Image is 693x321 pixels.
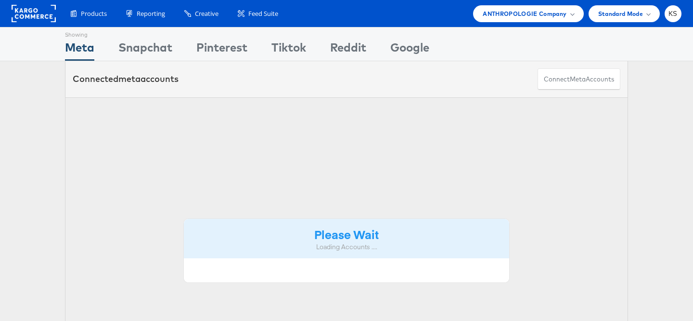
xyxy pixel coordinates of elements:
div: Snapchat [118,39,172,61]
span: KS [668,11,678,17]
span: Feed Suite [248,9,278,18]
div: Tiktok [271,39,306,61]
div: Google [390,39,429,61]
div: Pinterest [196,39,247,61]
span: Products [81,9,107,18]
div: Connected accounts [73,73,179,85]
span: Standard Mode [598,9,643,19]
button: ConnectmetaAccounts [538,68,620,90]
strong: Please Wait [314,226,379,242]
div: Reddit [330,39,366,61]
span: ANTHROPOLOGIE Company [483,9,566,19]
div: Meta [65,39,94,61]
span: Creative [195,9,218,18]
div: Loading Accounts .... [191,242,502,252]
span: meta [118,73,141,84]
span: meta [570,75,586,84]
span: Reporting [137,9,165,18]
div: Showing [65,27,94,39]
